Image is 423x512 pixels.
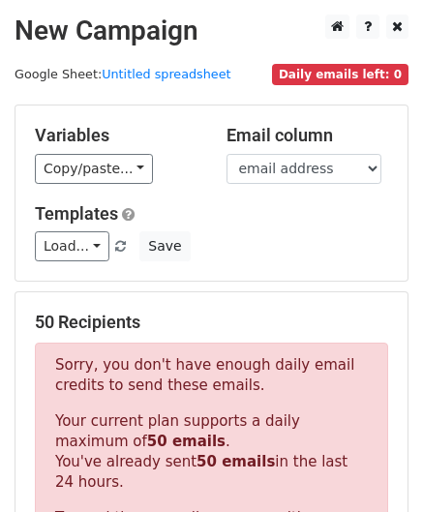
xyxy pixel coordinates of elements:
p: Sorry, you don't have enough daily email credits to send these emails. [55,355,368,396]
a: Untitled spreadsheet [102,67,230,81]
h5: Email column [227,125,389,146]
h5: 50 Recipients [35,312,388,333]
p: Your current plan supports a daily maximum of . You've already sent in the last 24 hours. [55,411,368,493]
strong: 50 emails [196,453,275,470]
h2: New Campaign [15,15,408,47]
button: Save [139,231,190,261]
a: Templates [35,203,118,224]
strong: 50 emails [147,433,226,450]
small: Google Sheet: [15,67,231,81]
a: Load... [35,231,109,261]
a: Daily emails left: 0 [272,67,408,81]
a: Copy/paste... [35,154,153,184]
h5: Variables [35,125,197,146]
span: Daily emails left: 0 [272,64,408,85]
iframe: Chat Widget [326,419,423,512]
